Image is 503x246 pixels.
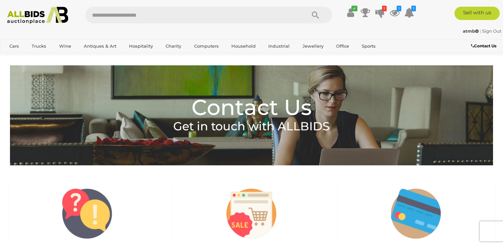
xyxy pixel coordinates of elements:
[480,28,481,34] span: |
[357,41,380,52] a: Sports
[332,41,353,52] a: Office
[5,41,23,52] a: Cars
[10,65,493,119] h1: Contact Us
[190,41,223,52] a: Computers
[5,52,62,63] a: [GEOGRAPHIC_DATA]
[404,7,414,19] a: 1
[264,41,294,52] a: Industrial
[375,7,385,19] a: 1
[463,28,479,34] strong: atmb
[471,42,498,50] a: Contact Us
[4,7,71,24] img: Allbids.com.au
[482,28,501,34] a: Sign Out
[226,189,276,239] img: sale-questions.png
[346,7,356,19] a: ✔
[382,6,387,11] i: 1
[55,41,75,52] a: Wine
[79,41,121,52] a: Antiques & Art
[454,7,500,20] a: Sell with us
[351,6,357,11] i: ✔
[227,41,260,52] a: Household
[299,7,332,23] button: Search
[125,41,157,52] a: Hospitality
[27,41,51,52] a: Trucks
[390,7,400,19] a: 1
[471,43,496,48] b: Contact Us
[463,28,480,34] a: atmb
[62,189,112,239] img: questions.png
[10,120,493,133] h4: Get in touch with ALLBIDS
[397,6,401,11] i: 1
[298,41,328,52] a: Jewellery
[411,6,416,11] i: 1
[161,41,186,52] a: Charity
[391,189,441,239] img: payment-questions.png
